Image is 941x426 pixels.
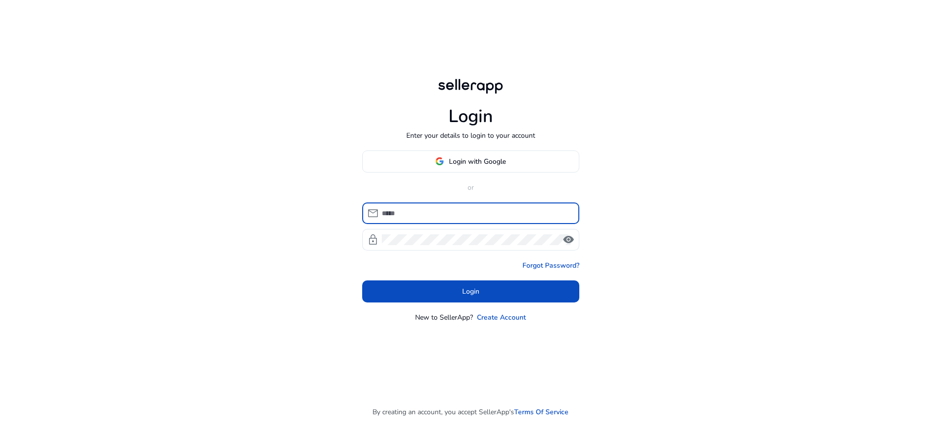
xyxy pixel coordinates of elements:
[449,156,506,167] span: Login with Google
[477,312,526,323] a: Create Account
[406,130,535,141] p: Enter your details to login to your account
[522,260,579,271] a: Forgot Password?
[435,157,444,166] img: google-logo.svg
[448,106,493,127] h1: Login
[563,234,574,246] span: visibility
[462,286,479,297] span: Login
[514,407,569,417] a: Terms Of Service
[367,234,379,246] span: lock
[362,150,579,173] button: Login with Google
[415,312,473,323] p: New to SellerApp?
[367,207,379,219] span: mail
[362,280,579,302] button: Login
[362,182,579,193] p: or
